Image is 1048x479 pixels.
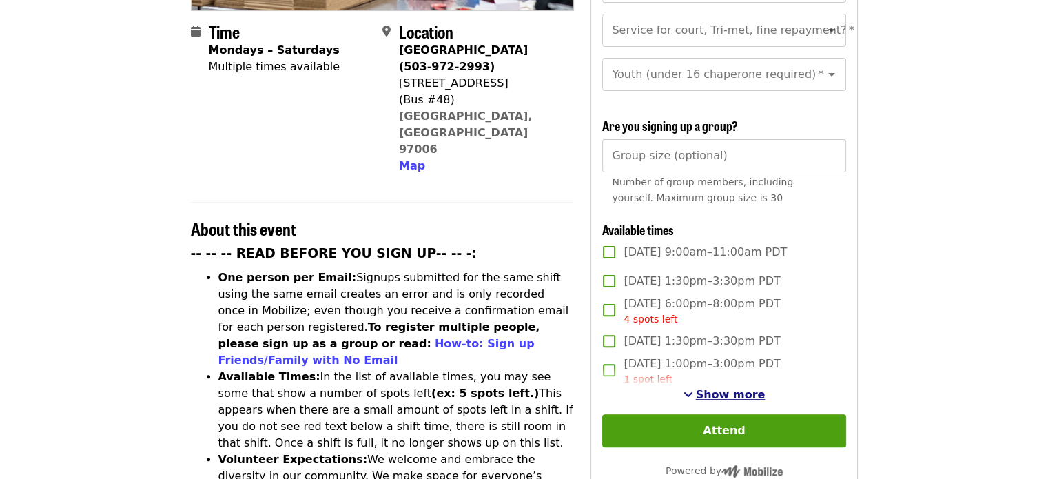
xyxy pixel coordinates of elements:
strong: One person per Email: [218,271,357,284]
span: Are you signing up a group? [602,116,738,134]
strong: Mondays – Saturdays [209,43,340,57]
span: 4 spots left [624,314,677,325]
div: Multiple times available [209,59,340,75]
button: Map [399,158,425,174]
strong: To register multiple people, please sign up as a group or read: [218,320,540,350]
span: [DATE] 1:00pm–3:00pm PDT [624,356,780,387]
span: [DATE] 1:30pm–3:30pm PDT [624,273,780,289]
span: [DATE] 9:00am–11:00am PDT [624,244,787,261]
strong: (ex: 5 spots left.) [431,387,539,400]
strong: -- -- -- READ BEFORE YOU SIGN UP-- -- -: [191,246,477,261]
strong: [GEOGRAPHIC_DATA] (503-972-2993) [399,43,528,73]
a: [GEOGRAPHIC_DATA], [GEOGRAPHIC_DATA] 97006 [399,110,533,156]
span: [DATE] 6:00pm–8:00pm PDT [624,296,780,327]
button: Open [822,65,841,84]
a: How-to: Sign up Friends/Family with No Email [218,337,535,367]
span: Map [399,159,425,172]
span: Powered by [666,465,783,476]
input: [object Object] [602,139,845,172]
i: calendar icon [191,25,201,38]
span: 1 spot left [624,374,672,385]
div: [STREET_ADDRESS] [399,75,563,92]
button: Open [822,21,841,40]
strong: Available Times: [218,370,320,383]
img: Powered by Mobilize [721,465,783,478]
span: Location [399,19,453,43]
div: (Bus #48) [399,92,563,108]
li: Signups submitted for the same shift using the same email creates an error and is only recorded o... [218,269,575,369]
strong: Volunteer Expectations: [218,453,368,466]
span: Show more [696,388,766,401]
span: Time [209,19,240,43]
button: Attend [602,414,845,447]
span: Number of group members, including yourself. Maximum group size is 30 [612,176,793,203]
i: map-marker-alt icon [382,25,391,38]
span: [DATE] 1:30pm–3:30pm PDT [624,333,780,349]
span: About this event [191,216,296,241]
span: Available times [602,221,674,238]
button: See more timeslots [684,387,766,403]
li: In the list of available times, you may see some that show a number of spots left This appears wh... [218,369,575,451]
